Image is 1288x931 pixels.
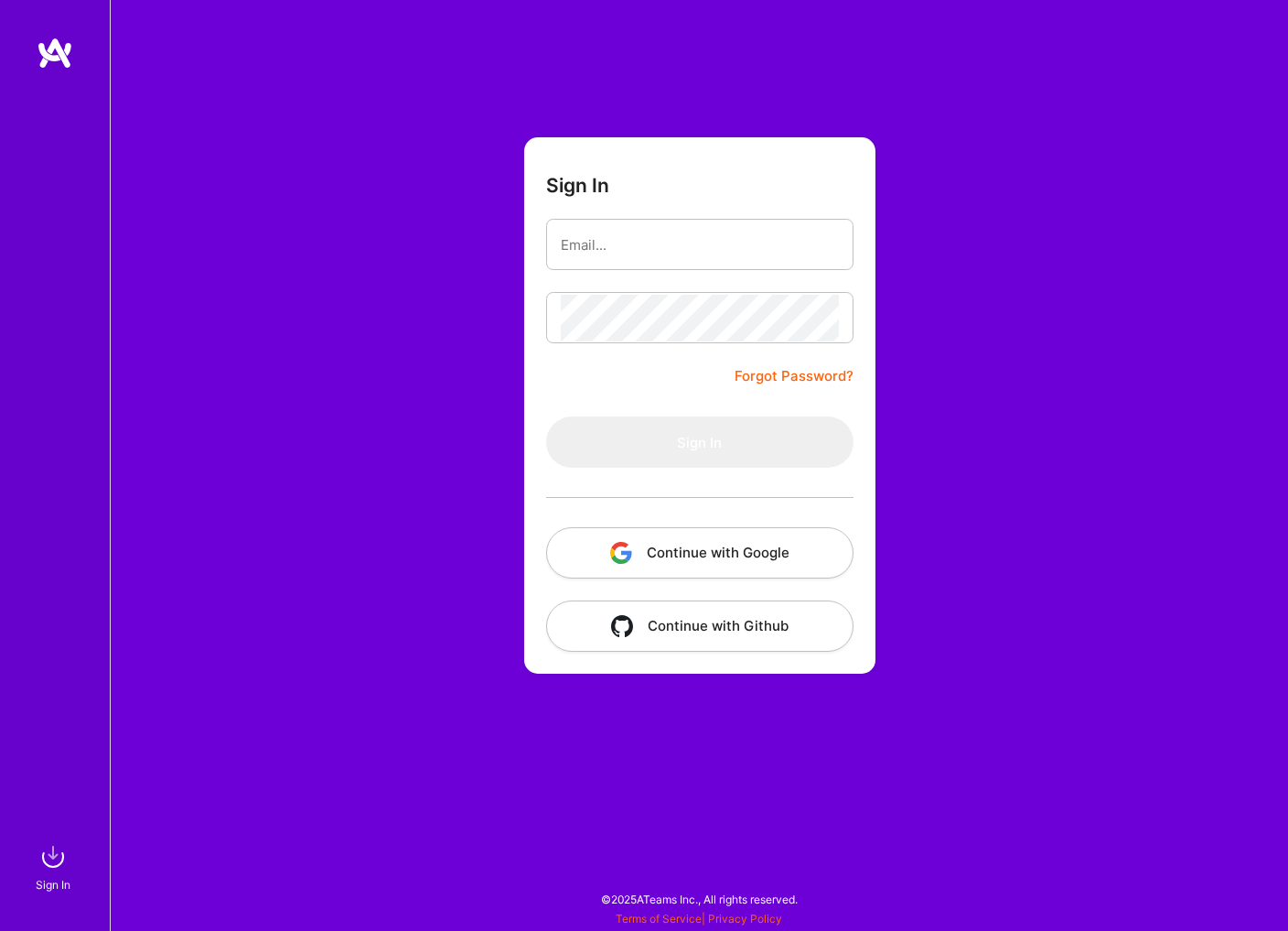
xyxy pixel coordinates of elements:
[546,174,609,197] h3: Sign In
[546,527,853,579] button: Continue with Google
[561,222,839,268] input: Email...
[110,876,1288,922] div: © 2025 ATeams Inc., All rights reserved.
[735,365,853,387] a: Forgot Password?
[36,875,70,894] div: Sign In
[37,37,73,70] img: logo
[35,839,71,875] img: sign in
[546,601,853,652] button: Continue with Github
[611,615,633,637] img: icon
[610,542,632,564] img: icon
[616,912,702,926] a: Terms of Service
[546,417,853,468] button: Sign In
[616,912,782,926] span: |
[708,912,782,926] a: Privacy Policy
[38,839,71,894] a: sign inSign In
